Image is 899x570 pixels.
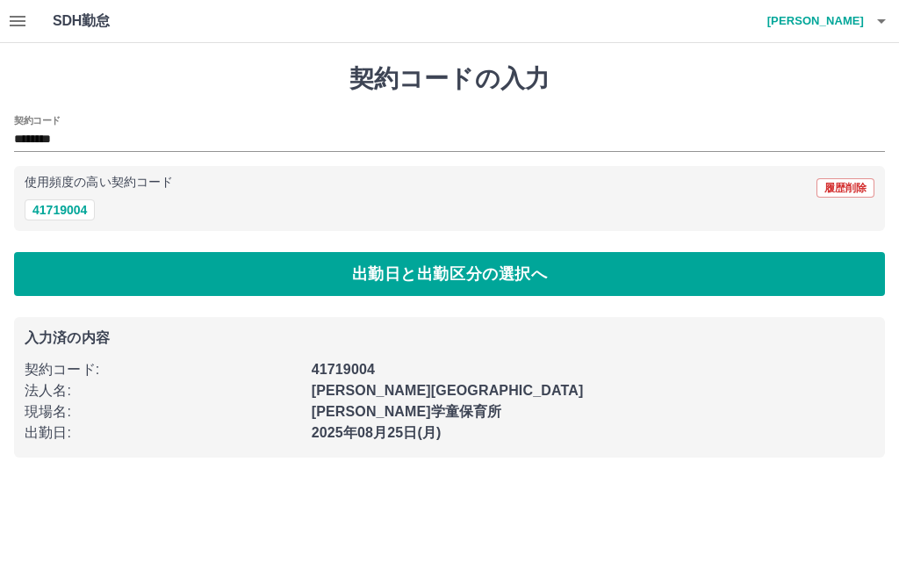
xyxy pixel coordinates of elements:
b: 41719004 [312,362,375,377]
b: 2025年08月25日(月) [312,425,442,440]
p: 使用頻度の高い契約コード [25,177,173,189]
p: 契約コード : [25,359,301,380]
p: 出勤日 : [25,422,301,444]
b: [PERSON_NAME][GEOGRAPHIC_DATA] [312,383,584,398]
button: 履歴削除 [816,178,874,198]
button: 出勤日と出勤区分の選択へ [14,252,885,296]
p: 入力済の内容 [25,331,874,345]
p: 現場名 : [25,401,301,422]
p: 法人名 : [25,380,301,401]
b: [PERSON_NAME]学童保育所 [312,404,502,419]
h2: 契約コード [14,113,61,127]
button: 41719004 [25,199,95,220]
h1: 契約コードの入力 [14,64,885,94]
